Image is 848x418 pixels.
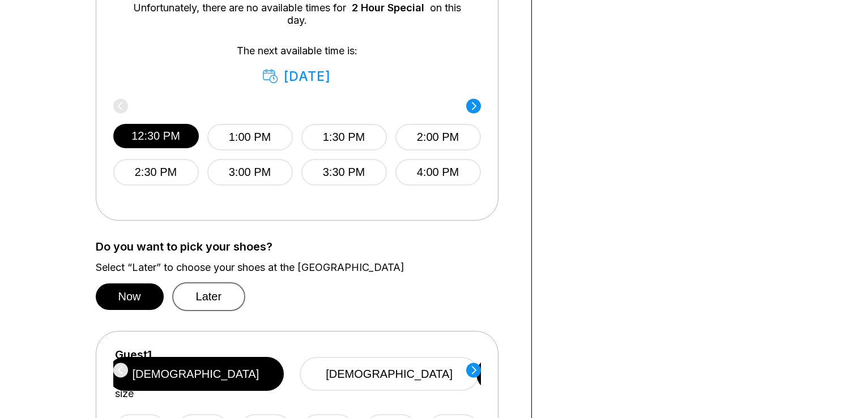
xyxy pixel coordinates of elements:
button: [DEMOGRAPHIC_DATA] [108,357,284,391]
button: 3:00 PM [207,159,293,186]
button: 1:00 PM [207,124,293,150]
button: 2:30 PM [113,159,199,186]
button: Later [172,282,246,311]
button: [DEMOGRAPHIC_DATA] [300,357,479,391]
button: Now [96,283,164,310]
div: [DATE] [263,68,331,84]
button: 1:30 PM [301,124,387,150]
button: 12:30 PM [113,124,199,148]
button: 4:00 PM [395,159,481,186]
label: Select “Later” to choose your shoes at the [GEOGRAPHIC_DATA] [96,261,514,274]
a: 2 Hour Special [352,2,424,14]
button: 3:30 PM [301,159,387,186]
label: Do you want to pick your shoes? [96,240,514,253]
div: Unfortunately, there are no available times for on this day. [130,2,464,27]
div: The next available time is: [130,45,464,84]
button: 2:00 PM [395,124,481,150]
label: Guest 1 [115,348,152,361]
